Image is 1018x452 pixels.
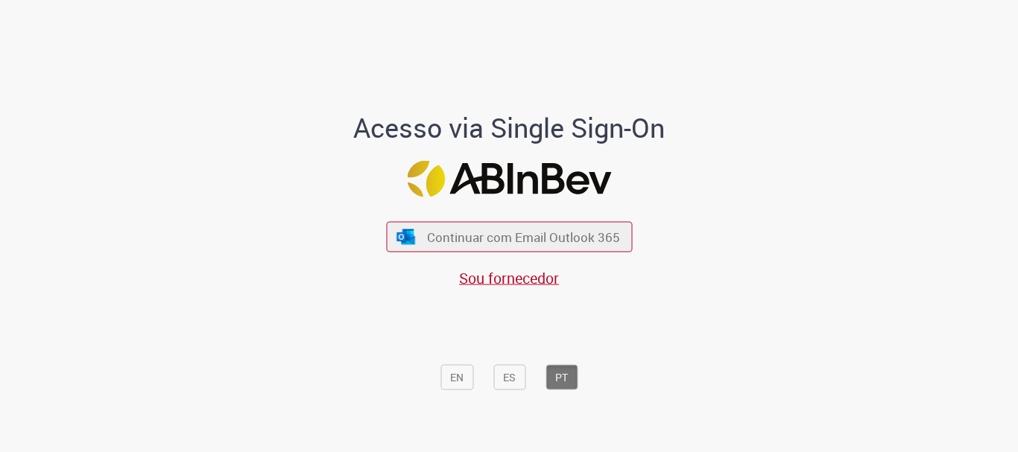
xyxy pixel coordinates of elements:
a: Sou fornecedor [459,268,559,288]
img: Logo ABInBev [407,161,611,197]
button: ES [493,365,525,390]
button: ícone Azure/Microsoft 360 Continuar com Email Outlook 365 [386,222,632,252]
button: PT [546,365,578,390]
h1: Acesso via Single Sign-On [303,113,716,143]
span: Continuar com Email Outlook 365 [427,229,620,246]
img: ícone Azure/Microsoft 360 [396,229,417,244]
button: EN [440,365,473,390]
